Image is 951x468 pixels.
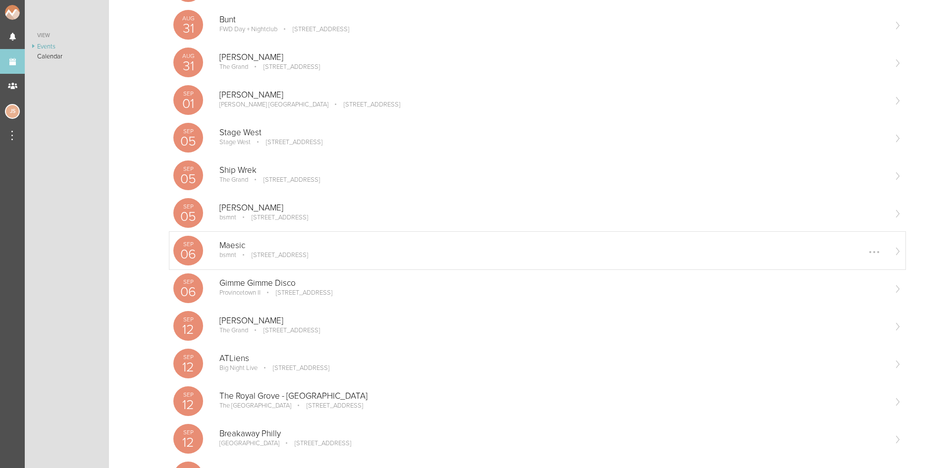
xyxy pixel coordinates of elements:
[5,104,20,119] div: Jessica Smith
[173,210,203,223] p: 05
[173,436,203,449] p: 12
[173,204,203,209] p: Sep
[330,101,400,108] p: [STREET_ADDRESS]
[173,128,203,134] p: Sep
[219,203,886,213] p: [PERSON_NAME]
[250,176,320,184] p: [STREET_ADDRESS]
[219,165,886,175] p: Ship Wrek
[219,391,886,401] p: The Royal Grove - [GEOGRAPHIC_DATA]
[173,91,203,97] p: Sep
[173,97,203,110] p: 01
[219,25,277,33] p: FWD Day + Nightclub
[219,439,279,447] p: [GEOGRAPHIC_DATA]
[173,429,203,435] p: Sep
[219,90,886,100] p: [PERSON_NAME]
[219,128,886,138] p: Stage West
[173,241,203,247] p: Sep
[173,392,203,398] p: Sep
[25,52,109,61] a: Calendar
[238,213,308,221] p: [STREET_ADDRESS]
[173,279,203,285] p: Sep
[173,53,203,59] p: Aug
[173,248,203,261] p: 06
[219,176,248,184] p: The Grand
[250,63,320,71] p: [STREET_ADDRESS]
[173,323,203,336] p: 12
[219,63,248,71] p: The Grand
[219,429,886,439] p: Breakaway Philly
[219,213,236,221] p: bsmnt
[219,138,251,146] p: Stage West
[250,326,320,334] p: [STREET_ADDRESS]
[173,285,203,299] p: 06
[262,289,332,297] p: [STREET_ADDRESS]
[219,241,886,251] p: Maesic
[279,25,349,33] p: [STREET_ADDRESS]
[25,42,109,52] a: Events
[238,251,308,259] p: [STREET_ADDRESS]
[173,59,203,73] p: 31
[25,30,109,42] a: View
[173,172,203,186] p: 05
[252,138,322,146] p: [STREET_ADDRESS]
[259,364,329,372] p: [STREET_ADDRESS]
[219,278,886,288] p: Gimme Gimme Disco
[173,22,203,35] p: 31
[219,354,886,364] p: ATLiens
[173,398,203,412] p: 12
[173,316,203,322] p: Sep
[219,402,291,410] p: The [GEOGRAPHIC_DATA]
[219,101,328,108] p: [PERSON_NAME] [GEOGRAPHIC_DATA]
[219,52,886,62] p: [PERSON_NAME]
[281,439,351,447] p: [STREET_ADDRESS]
[219,326,248,334] p: The Grand
[173,15,203,21] p: Aug
[219,289,261,297] p: Provincetown II
[173,135,203,148] p: 05
[219,316,886,326] p: [PERSON_NAME]
[293,402,363,410] p: [STREET_ADDRESS]
[5,5,61,20] img: NOMAD
[173,361,203,374] p: 12
[219,15,886,25] p: Bunt
[173,354,203,360] p: Sep
[173,166,203,172] p: Sep
[219,364,258,372] p: Big Night Live
[219,251,236,259] p: bsmnt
